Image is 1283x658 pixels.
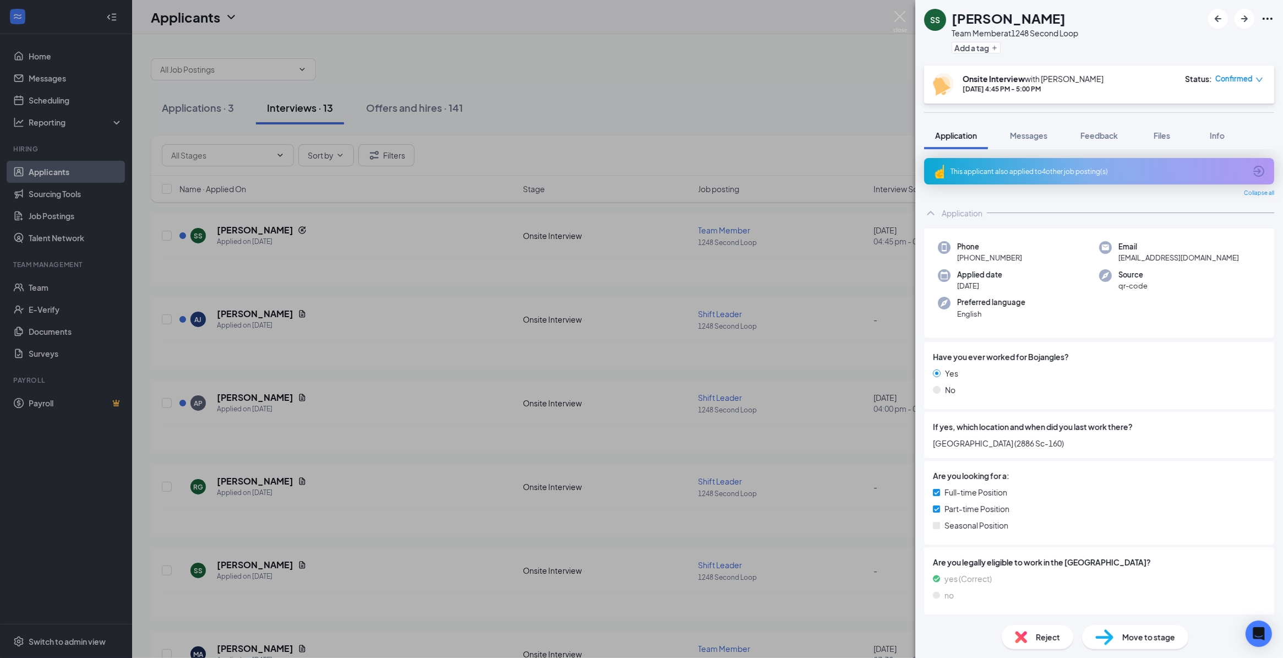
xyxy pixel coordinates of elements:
[963,74,1025,84] b: Onsite Interview
[1235,9,1254,29] button: ArrowRight
[933,556,1265,568] span: Are you legally eligible to work in the [GEOGRAPHIC_DATA]?
[1122,631,1175,643] span: Move to stage
[957,269,1002,280] span: Applied date
[957,308,1025,319] span: English
[933,470,1009,482] span: Are you looking for a:
[991,45,998,51] svg: Plus
[944,519,1008,531] span: Seasonal Position
[957,280,1002,291] span: [DATE]
[963,73,1104,84] div: with [PERSON_NAME]
[957,297,1025,308] span: Preferred language
[945,367,958,379] span: Yes
[957,241,1022,252] span: Phone
[1010,130,1047,140] span: Messages
[951,167,1246,176] div: This applicant also applied to 4 other job posting(s)
[945,384,956,396] span: No
[944,573,992,585] span: yes (Correct)
[944,589,954,601] span: no
[1118,269,1148,280] span: Source
[1080,130,1118,140] span: Feedback
[1036,631,1060,643] span: Reject
[952,9,1066,28] h1: [PERSON_NAME]
[944,503,1009,515] span: Part-time Position
[1185,73,1212,84] div: Status :
[952,28,1078,39] div: Team Member at 1248 Second Loop
[1208,9,1228,29] button: ArrowLeftNew
[930,14,940,25] div: SS
[1252,165,1265,178] svg: ArrowCircle
[957,252,1022,263] span: [PHONE_NUMBER]
[1118,241,1239,252] span: Email
[1238,12,1251,25] svg: ArrowRight
[924,206,937,220] svg: ChevronUp
[952,42,1001,53] button: PlusAdd a tag
[933,421,1133,433] span: If yes, which location and when did you last work there?
[963,84,1104,94] div: [DATE] 4:45 PM - 5:00 PM
[1118,280,1148,291] span: qr-code
[1244,189,1274,198] span: Collapse all
[942,208,982,219] div: Application
[1261,12,1274,25] svg: Ellipses
[933,437,1265,449] span: [GEOGRAPHIC_DATA] (2886 Sc-160)
[1255,76,1263,84] span: down
[935,130,977,140] span: Application
[1215,73,1253,84] span: Confirmed
[1118,252,1239,263] span: [EMAIL_ADDRESS][DOMAIN_NAME]
[933,351,1069,363] span: Have you ever worked for Bojangles?
[944,486,1007,498] span: Full-time Position
[1246,621,1272,647] div: Open Intercom Messenger
[1211,12,1225,25] svg: ArrowLeftNew
[1154,130,1170,140] span: Files
[1210,130,1225,140] span: Info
